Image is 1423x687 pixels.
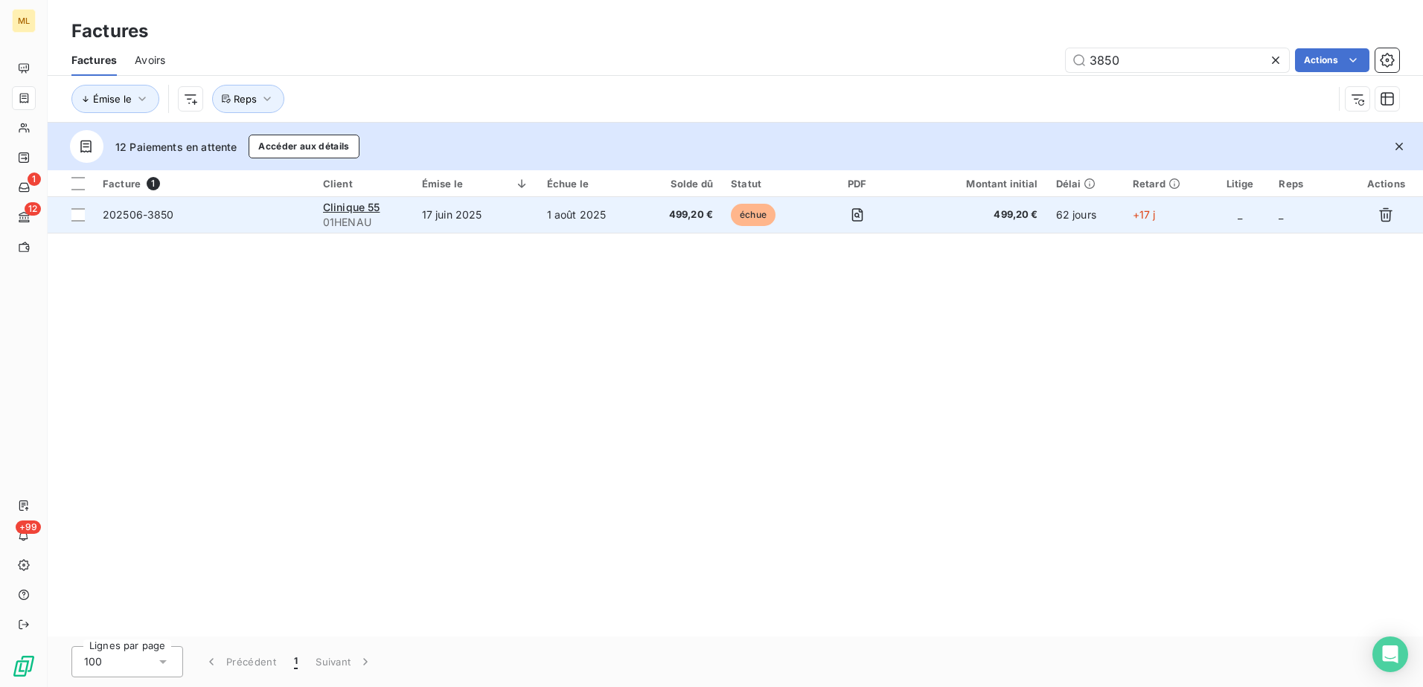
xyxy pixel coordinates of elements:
[103,208,174,221] span: 202506-3850
[12,205,35,229] a: 12
[135,53,165,68] span: Avoirs
[1066,48,1289,72] input: Rechercher
[25,202,41,216] span: 12
[1279,208,1283,221] span: _
[12,654,36,678] img: Logo LeanPay
[538,197,641,233] td: 1 août 2025
[93,93,132,105] span: Émise le
[71,53,117,68] span: Factures
[71,18,148,45] h3: Factures
[649,207,713,222] span: 499,20 €
[294,654,298,669] span: 1
[818,178,896,190] div: PDF
[103,178,141,190] span: Facture
[16,520,41,534] span: +99
[1133,178,1201,190] div: Retard
[1295,48,1369,72] button: Actions
[1047,197,1124,233] td: 62 jours
[147,177,160,190] span: 1
[323,201,380,213] span: Clinique 55
[731,204,776,226] span: échue
[413,197,538,233] td: 17 juin 2025
[547,178,632,190] div: Échue le
[1358,178,1414,190] div: Actions
[731,178,800,190] div: Statut
[285,646,307,677] button: 1
[195,646,285,677] button: Précédent
[12,9,36,33] div: ML
[115,139,237,155] span: 12 Paiements en attente
[914,178,1037,190] div: Montant initial
[1238,208,1242,221] span: _
[914,207,1037,222] span: 499,20 €
[84,654,102,669] span: 100
[71,85,159,113] button: Émise le
[28,172,41,186] span: 1
[212,85,284,113] button: Reps
[1219,178,1261,190] div: Litige
[234,93,257,105] span: Reps
[649,178,713,190] div: Solde dû
[1279,178,1340,190] div: Reps
[249,135,359,158] button: Accéder aux détails
[1372,636,1408,672] div: Open Intercom Messenger
[1056,178,1115,190] div: Délai
[323,215,404,230] span: 01HENAU
[422,178,529,190] div: Émise le
[307,646,382,677] button: Suivant
[1133,208,1156,221] span: +17 j
[12,175,35,199] a: 1
[323,178,404,190] div: Client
